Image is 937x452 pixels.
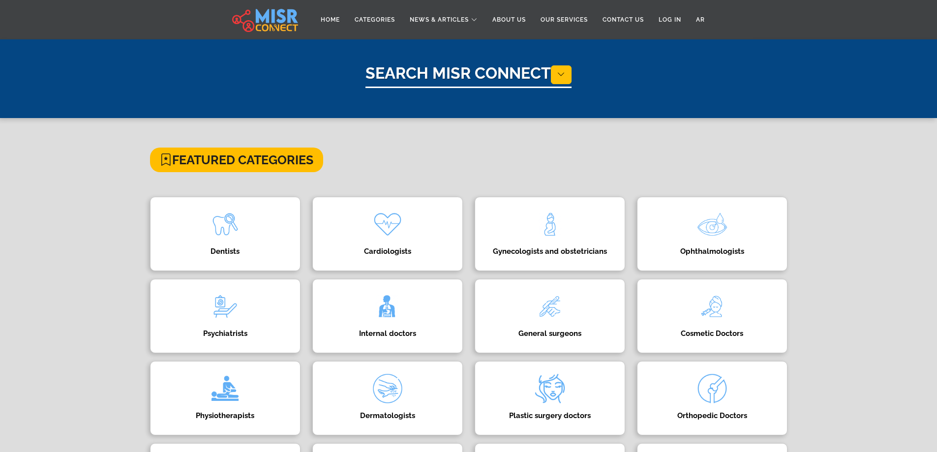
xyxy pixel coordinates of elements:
[144,361,306,435] a: Physiotherapists
[328,411,448,420] h4: Dermatologists
[693,205,732,244] img: O3vASGqC8OE0Zbp7R2Y3.png
[693,369,732,408] img: K7lclmEhOOGQ4fIIXkmg.png
[490,247,610,256] h4: Gynecologists and obstetricians
[365,64,572,88] h1: Search Misr Connect
[651,10,689,29] a: Log in
[631,197,793,271] a: Ophthalmologists
[206,287,245,326] img: wzNEwxv3aCzPUCYeW7v7.png
[232,7,298,32] img: main.misr_connect
[206,369,245,408] img: QNHokBW5vrPUdimAHhBQ.png
[469,361,631,435] a: Plastic surgery doctors
[410,15,469,24] span: News & Articles
[689,10,712,29] a: AR
[631,279,793,353] a: Cosmetic Doctors
[144,197,306,271] a: Dentists
[530,287,570,326] img: Oi1DZGDTXfHRQb1rQtXk.png
[490,329,610,338] h4: General surgeons
[368,205,407,244] img: kQgAgBbLbYzX17DbAKQs.png
[652,329,772,338] h4: Cosmetic Doctors
[652,411,772,420] h4: Orthopedic Doctors
[347,10,402,29] a: Categories
[485,10,533,29] a: About Us
[631,361,793,435] a: Orthopedic Doctors
[530,205,570,244] img: tQBIxbFzDjHNxea4mloJ.png
[306,361,469,435] a: Dermatologists
[595,10,651,29] a: Contact Us
[469,279,631,353] a: General surgeons
[402,10,485,29] a: News & Articles
[693,287,732,326] img: DjGqZLWENc0VUGkVFVvU.png
[328,329,448,338] h4: Internal doctors
[165,329,285,338] h4: Psychiatrists
[150,148,323,172] h4: Featured Categories
[652,247,772,256] h4: Ophthalmologists
[306,279,469,353] a: Internal doctors
[530,369,570,408] img: yMMdmRz7uG575B6r1qC8.png
[165,411,285,420] h4: Physiotherapists
[306,197,469,271] a: Cardiologists
[368,369,407,408] img: hWxcuLC5XSYMg4jBQuTo.png
[313,10,347,29] a: Home
[165,247,285,256] h4: Dentists
[533,10,595,29] a: Our Services
[469,197,631,271] a: Gynecologists and obstetricians
[206,205,245,244] img: k714wZmFaHWIHbCst04N.png
[328,247,448,256] h4: Cardiologists
[490,411,610,420] h4: Plastic surgery doctors
[144,279,306,353] a: Psychiatrists
[368,287,407,326] img: pfAWvOfsRsa0Gymt6gRE.png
